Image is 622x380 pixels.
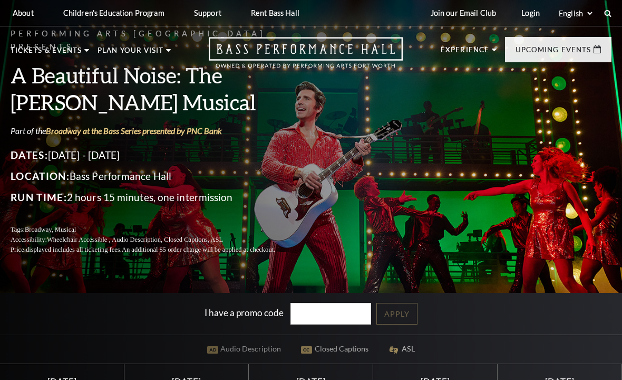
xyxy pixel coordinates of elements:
a: Broadway at the Bass Series presented by PNC Bank [46,126,222,136]
span: Wheelchair Accessible , Audio Description, Closed Captions, ASL [47,236,223,243]
p: Plan Your Visit [98,47,163,60]
span: Broadway, Musical [25,226,76,233]
p: Rent Bass Hall [251,8,299,17]
p: Tags: [11,225,300,235]
h3: A Beautiful Noise: The [PERSON_NAME] Musical [11,62,300,116]
span: An additional $5 order charge will be applied at checkout. [122,246,275,253]
p: 2 hours 15 minutes, one intermission [11,189,300,206]
span: Dates: [11,149,48,161]
p: Tickets & Events [11,47,82,60]
p: Support [194,8,221,17]
span: Run Time: [11,191,67,203]
p: Children's Education Program [63,8,164,17]
span: Location: [11,170,70,182]
select: Select: [557,8,594,18]
p: Part of the [11,125,300,137]
p: Experience [441,46,489,59]
p: Bass Performance Hall [11,168,300,185]
p: Price displayed includes all ticketing fees. [11,245,300,255]
p: [DATE] - [DATE] [11,147,300,164]
p: Upcoming Events [516,46,591,59]
p: Accessibility: [11,235,300,245]
label: I have a promo code [205,307,284,318]
p: About [13,8,34,17]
